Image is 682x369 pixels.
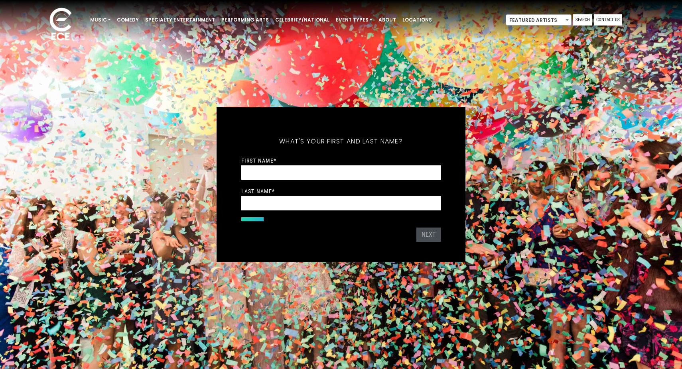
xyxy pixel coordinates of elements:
a: Specialty Entertainment [142,13,218,27]
h5: What's your first and last name? [241,127,441,156]
label: First Name [241,157,276,164]
label: Last Name [241,188,275,195]
a: Event Types [333,13,375,27]
a: Celebrity/National [272,13,333,27]
a: Contact Us [594,14,622,26]
a: Locations [399,13,435,27]
a: About [375,13,399,27]
a: Comedy [114,13,142,27]
a: Search [573,14,592,26]
span: Featured Artists [506,14,572,26]
a: Performing Arts [218,13,272,27]
img: ece_new_logo_whitev2-1.png [41,6,81,44]
span: Featured Artists [506,15,571,26]
a: Music [87,13,114,27]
